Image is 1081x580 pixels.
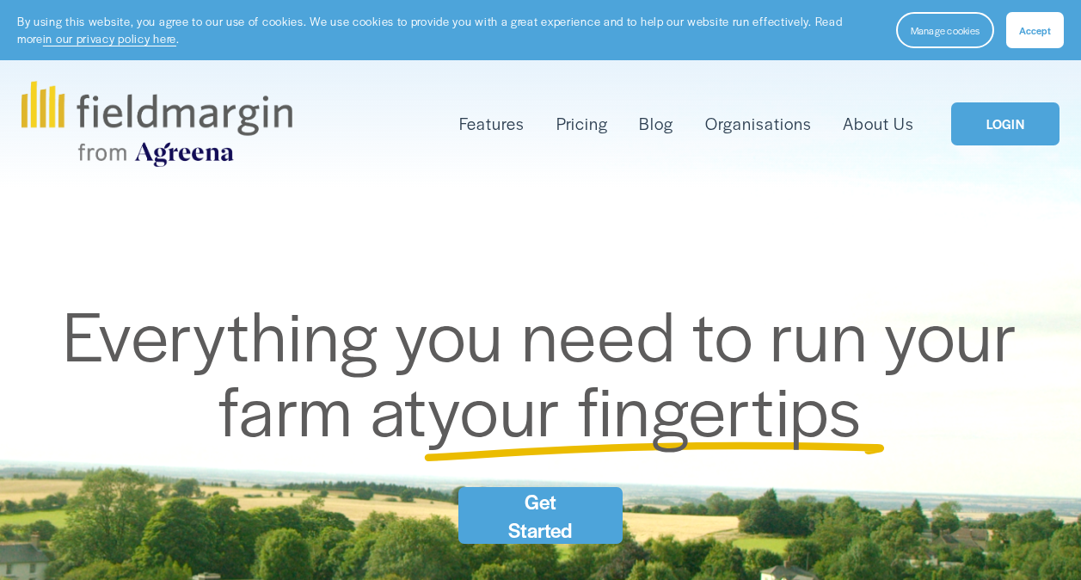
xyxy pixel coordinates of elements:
a: Get Started [458,487,623,544]
span: your fingertips [427,359,862,457]
button: Manage cookies [896,12,994,48]
a: LOGIN [951,102,1060,146]
a: folder dropdown [459,110,525,138]
a: in our privacy policy here [43,30,176,46]
p: By using this website, you agree to our use of cookies. We use cookies to provide you with a grea... [17,13,879,46]
a: Blog [639,110,673,138]
span: Accept [1019,23,1051,37]
img: fieldmargin.com [21,81,292,167]
button: Accept [1006,12,1064,48]
a: About Us [843,110,914,138]
a: Pricing [556,110,608,138]
span: Manage cookies [911,23,980,37]
a: Organisations [705,110,812,138]
span: Everything you need to run your farm at [63,284,1034,457]
span: Features [459,112,525,136]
